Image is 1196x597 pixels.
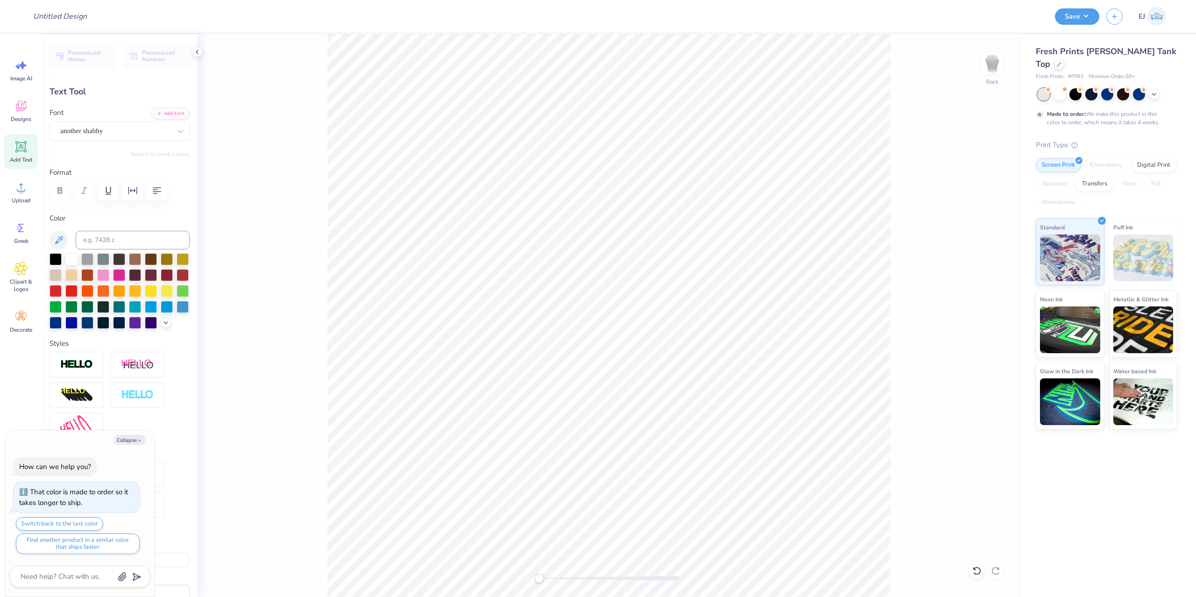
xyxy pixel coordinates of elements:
img: Metallic & Glitter Ink [1113,306,1174,353]
span: Personalized Numbers [142,50,184,63]
span: Add Text [10,156,32,163]
button: Personalized Names [50,45,115,67]
span: Decorate [10,326,32,334]
span: Puff Ink [1113,222,1133,232]
div: Screen Print [1036,158,1081,172]
div: Foil [1145,177,1167,191]
div: Accessibility label [534,574,544,583]
span: Neon Ink [1040,294,1063,304]
div: Rhinestones [1036,196,1081,210]
button: Add Font [151,107,190,120]
img: Shadow [121,359,154,370]
div: Back [986,78,998,86]
span: Designs [11,115,31,123]
span: Metallic & Glitter Ink [1113,294,1168,304]
span: Image AI [10,75,32,82]
span: Fresh Prints [1036,73,1063,81]
span: Greek [14,237,28,245]
img: Glow in the Dark Ink [1040,378,1100,425]
img: Standard [1040,235,1100,281]
div: How can we help you? [19,462,91,471]
div: Embroidery [1084,158,1128,172]
label: Font [50,107,64,118]
img: Free Distort [60,415,93,435]
div: Print Type [1036,140,1177,150]
div: Transfers [1076,177,1113,191]
label: Styles [50,338,69,349]
img: 3D Illusion [60,388,93,403]
img: Neon Ink [1040,306,1100,353]
img: Edgardo Jr [1147,7,1166,26]
img: Stroke [60,359,93,370]
img: Back [983,54,1002,73]
input: Untitled Design [26,7,94,26]
button: Personalized Numbers [124,45,190,67]
button: Collapse [114,435,145,445]
div: That color is made to order so it takes longer to ship. [19,487,128,507]
span: Glow in the Dark Ink [1040,366,1093,376]
button: Save [1055,8,1099,25]
span: Standard [1040,222,1065,232]
label: Format [50,167,190,178]
span: Fresh Prints [PERSON_NAME] Tank Top [1036,46,1176,70]
button: Switch back to the last color [16,517,103,531]
span: Water based Ink [1113,366,1156,376]
span: # FP81 [1068,73,1084,81]
img: Negative Space [121,390,154,400]
img: Puff Ink [1113,235,1174,281]
div: Vinyl [1116,177,1142,191]
span: EJ [1139,11,1145,22]
input: e.g. 7428 c [76,231,190,249]
div: We make this product in this color to order, which means it takes 4 weeks. [1047,110,1162,127]
button: Switch to Greek Letters [131,150,190,158]
img: Water based Ink [1113,378,1174,425]
div: Applique [1036,177,1073,191]
span: Minimum Order: 50 + [1089,73,1135,81]
strong: Made to order: [1047,110,1086,118]
div: Text Tool [50,85,190,98]
span: Upload [12,197,30,204]
button: Find another product in a similar color that ships faster [16,533,140,554]
a: EJ [1134,7,1170,26]
span: Clipart & logos [6,278,36,293]
div: Digital Print [1131,158,1176,172]
span: Personalized Names [68,50,110,63]
label: Color [50,213,190,224]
